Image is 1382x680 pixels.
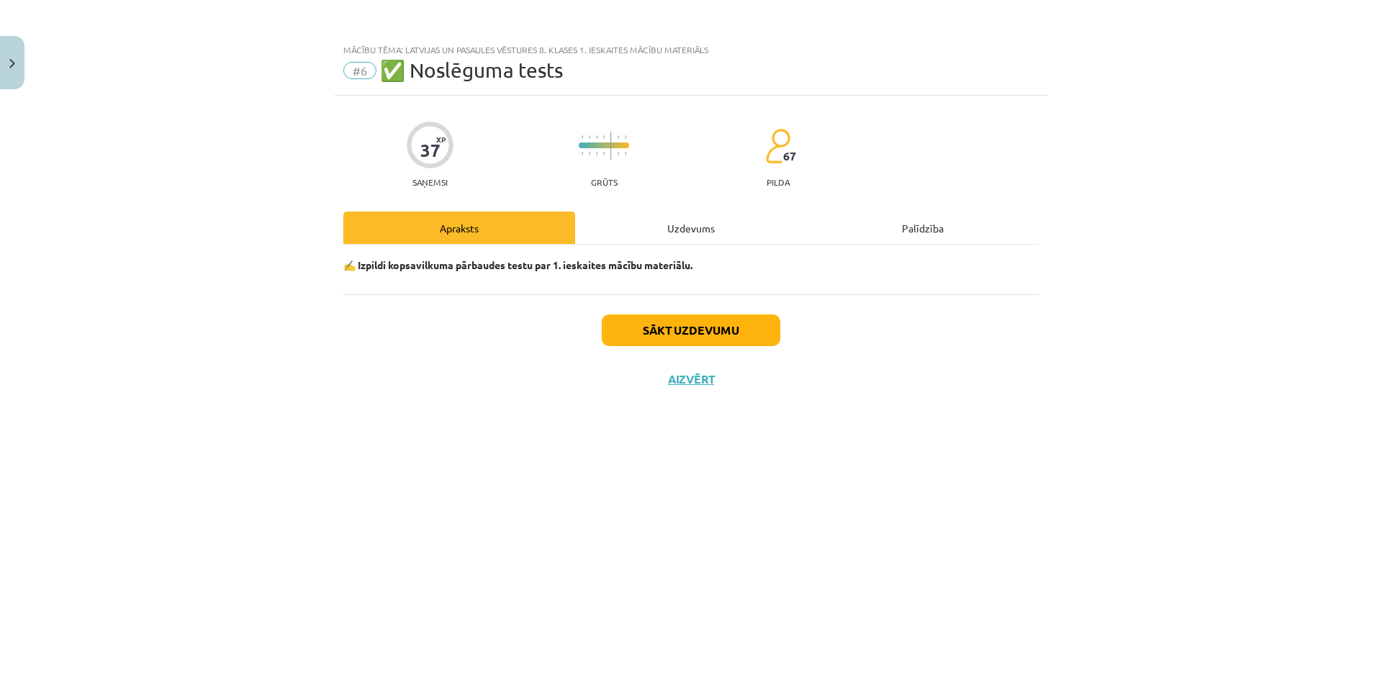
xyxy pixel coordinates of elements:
img: icon-close-lesson-0947bae3869378f0d4975bcd49f059093ad1ed9edebbc8119c70593378902aed.svg [9,59,15,68]
span: #6 [343,62,376,79]
img: icon-short-line-57e1e144782c952c97e751825c79c345078a6d821885a25fce030b3d8c18986b.svg [582,135,583,139]
img: icon-short-line-57e1e144782c952c97e751825c79c345078a6d821885a25fce030b3d8c18986b.svg [618,135,619,139]
button: Sākt uzdevumu [602,314,780,346]
img: icon-short-line-57e1e144782c952c97e751825c79c345078a6d821885a25fce030b3d8c18986b.svg [596,135,597,139]
img: icon-short-line-57e1e144782c952c97e751825c79c345078a6d821885a25fce030b3d8c18986b.svg [603,135,605,139]
img: icon-short-line-57e1e144782c952c97e751825c79c345078a6d821885a25fce030b3d8c18986b.svg [582,152,583,155]
span: 67 [783,150,796,163]
div: 37 [420,140,441,160]
img: icon-short-line-57e1e144782c952c97e751825c79c345078a6d821885a25fce030b3d8c18986b.svg [596,152,597,155]
p: Grūts [591,177,618,187]
div: Mācību tēma: Latvijas un pasaules vēstures 8. klases 1. ieskaites mācību materiāls [343,45,1039,55]
b: ✍️ Izpildi kopsavilkuma pārbaudes testu par 1. ieskaites mācību materiālu. [343,258,692,271]
img: icon-long-line-d9ea69661e0d244f92f715978eff75569469978d946b2353a9bb055b3ed8787d.svg [610,132,612,160]
span: ✅ Noslēguma tests [380,58,563,82]
img: icon-short-line-57e1e144782c952c97e751825c79c345078a6d821885a25fce030b3d8c18986b.svg [618,152,619,155]
img: icon-short-line-57e1e144782c952c97e751825c79c345078a6d821885a25fce030b3d8c18986b.svg [589,135,590,139]
button: Aizvērt [664,372,718,386]
p: pilda [767,177,790,187]
p: Saņemsi [407,177,453,187]
div: Apraksts [343,212,575,244]
div: Uzdevums [575,212,807,244]
img: icon-short-line-57e1e144782c952c97e751825c79c345078a6d821885a25fce030b3d8c18986b.svg [625,152,626,155]
span: XP [436,135,446,143]
div: Palīdzība [807,212,1039,244]
img: icon-short-line-57e1e144782c952c97e751825c79c345078a6d821885a25fce030b3d8c18986b.svg [589,152,590,155]
img: icon-short-line-57e1e144782c952c97e751825c79c345078a6d821885a25fce030b3d8c18986b.svg [603,152,605,155]
img: students-c634bb4e5e11cddfef0936a35e636f08e4e9abd3cc4e673bd6f9a4125e45ecb1.svg [765,128,790,164]
img: icon-short-line-57e1e144782c952c97e751825c79c345078a6d821885a25fce030b3d8c18986b.svg [625,135,626,139]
